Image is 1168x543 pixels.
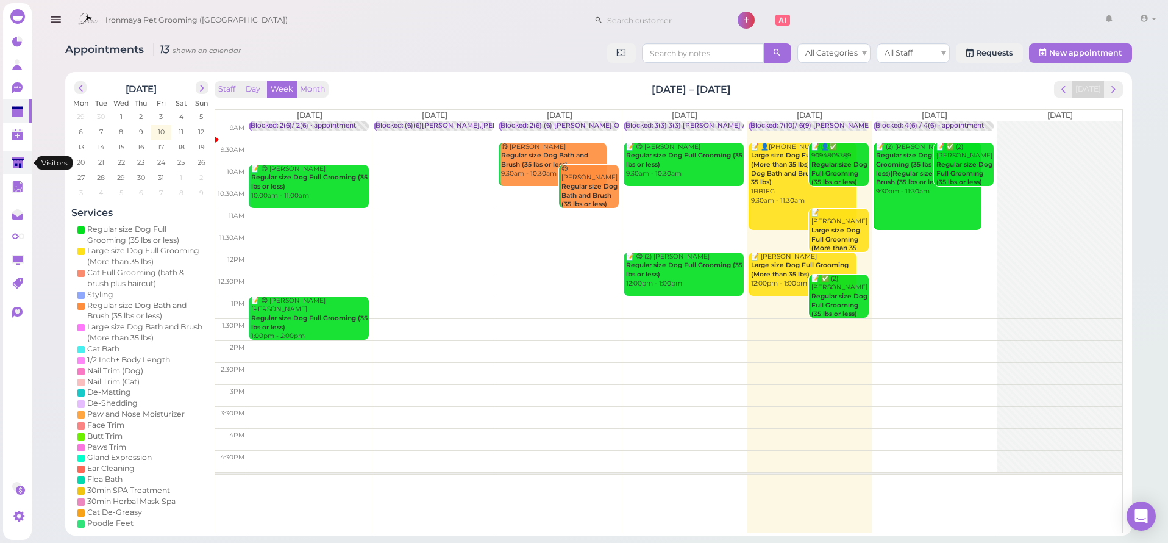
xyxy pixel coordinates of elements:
span: 7 [158,187,165,198]
span: 14 [97,142,106,153]
span: 7 [98,126,104,137]
div: De-Matting [87,387,131,398]
div: 📝 😋 [PERSON_NAME] 9:30am - 10:30am [625,143,744,179]
div: 📝 😋 [PERSON_NAME] [PERSON_NAME] 1:00pm - 2:00pm [251,297,369,341]
span: 18 [177,142,186,153]
span: 4 [98,187,105,198]
b: Regular size Dog Full Grooming (35 lbs or less) [936,160,992,186]
div: Blocked: 4(6) / 4(6) • appointment [875,121,984,131]
i: 13 [153,43,241,56]
span: 25 [177,157,187,168]
span: 2:30pm [221,365,244,373]
span: 30 [96,111,107,122]
span: New appointment [1049,48,1122,57]
b: Large size Dog Full Grooming (More than 35 lbs) [751,261,849,278]
div: Blocked: 2(6) (6) [PERSON_NAME] OFF • appointment [500,121,675,131]
span: Appointments [65,43,147,56]
span: 12 [198,126,206,137]
span: 2pm [230,343,244,351]
span: 4:30pm [220,453,244,461]
span: 10:30am [218,190,244,198]
span: [DATE] [672,110,697,120]
h4: Services [71,207,212,218]
span: Fri [157,99,166,107]
span: 6 [78,126,85,137]
div: Ear Cleaning [87,463,135,474]
div: 📝 ✅ (2) [PERSON_NAME] 9:30am - 10:30am [936,143,994,196]
div: Blocked: 3(3) 3(3) [PERSON_NAME] / [PERSON_NAME] OFF / [PERSON_NAME] only • appointment [625,121,948,131]
span: 29 [76,111,87,122]
input: Search by notes [642,43,764,63]
div: 1/2 Inch+ Body Length [87,354,170,365]
span: 10 [157,126,166,137]
span: 3pm [230,387,244,395]
span: [DATE] [1047,110,1073,120]
span: 31 [157,172,166,183]
span: 2 [138,111,144,122]
span: 9am [230,124,244,132]
button: Staff [215,81,239,98]
div: 📝 [PERSON_NAME] 12:00pm - 1:00pm [750,253,856,289]
span: 6 [138,187,144,198]
div: Blocked: 2(6)/ 2(6) • appointment [251,121,356,131]
div: Butt Trim [87,431,123,442]
button: Month [296,81,329,98]
span: 16 [137,142,146,153]
span: 8 [178,187,185,198]
b: Regular size Dog Full Grooming (35 lbs or less) [626,151,742,168]
b: Large size Dog Full Grooming (More than 35 lbs)|Large size Dog Bath and Brush (More than 35 lbs) [751,151,855,186]
div: Gland Expression [87,452,152,463]
div: 📝 ✅ (2) [PERSON_NAME] 12:30pm - 1:30pm [811,275,869,328]
div: Blocked: 7(10)/ 6(9) [PERSON_NAME] • appointment [750,121,919,131]
div: Large size Dog Full Grooming (More than 35 lbs) [87,245,205,267]
span: Mon [74,99,89,107]
span: 24 [156,157,166,168]
span: [DATE] [797,110,822,120]
span: 1 [179,172,184,183]
span: 13 [77,142,85,153]
div: Visitors [37,156,73,170]
span: Wed [113,99,129,107]
div: 📝 👤✅ 9094805389 maltipoo 9:30am - 10:30am [811,143,869,206]
span: Tue [95,99,107,107]
div: 😋 [PERSON_NAME] 9:30am - 10:30am [500,143,607,179]
button: [DATE] [1072,81,1105,98]
div: 📝 😋 [PERSON_NAME] 10:00am - 11:00am [251,165,369,201]
div: 📝 👤[PHONE_NUMBER] 1BB1FG 9:30am - 11:30am [750,143,856,206]
span: Ironmaya Pet Grooming ([GEOGRAPHIC_DATA]) [105,3,288,37]
span: 5 [118,187,124,198]
div: 📝 (2) [PERSON_NAME] 9:30am - 11:30am [875,143,981,196]
span: 17 [157,142,166,153]
div: Nail Trim (Dog) [87,365,143,376]
button: New appointment [1029,43,1132,63]
b: Regular size Dog Full Grooming (35 lbs or less) [251,173,368,190]
b: Regular size Dog Bath and Brush (35 lbs or less) [501,151,588,168]
div: Cat Bath [87,343,119,354]
span: 26 [196,157,207,168]
div: 30min Herbal Mask Spa [87,496,176,507]
div: Paw and Nose Moisturizer [87,409,185,420]
span: Thu [135,99,148,107]
div: Regular size Dog Full Grooming (35 lbs or less) [87,224,205,246]
span: 9 [198,187,205,198]
span: 9:30am [221,146,244,154]
button: next [196,81,208,94]
div: Face Trim [87,420,124,431]
span: 9 [138,126,144,137]
button: next [1104,81,1123,98]
span: [DATE] [297,110,322,120]
div: Regular size Dog Bath and Brush (35 lbs or less) [87,300,205,322]
span: 19 [197,142,206,153]
span: All Categories [805,48,858,57]
b: Regular size Dog Full Grooming (35 lbs or less) [626,261,742,278]
span: 11am [229,212,244,220]
div: Flea Bath [87,474,123,485]
span: 29 [116,172,127,183]
b: Regular size Dog Full Grooming (35 lbs or less) [251,314,368,331]
div: Paws Trim [87,442,126,453]
button: prev [1054,81,1073,98]
span: 10am [227,168,244,176]
div: De-Shedding [87,398,138,409]
b: Regular size Dog Full Grooming (35 lbs or less)|Regular size Dog Bath and Brush (35 lbs or less) [876,151,980,186]
span: 11 [178,126,185,137]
